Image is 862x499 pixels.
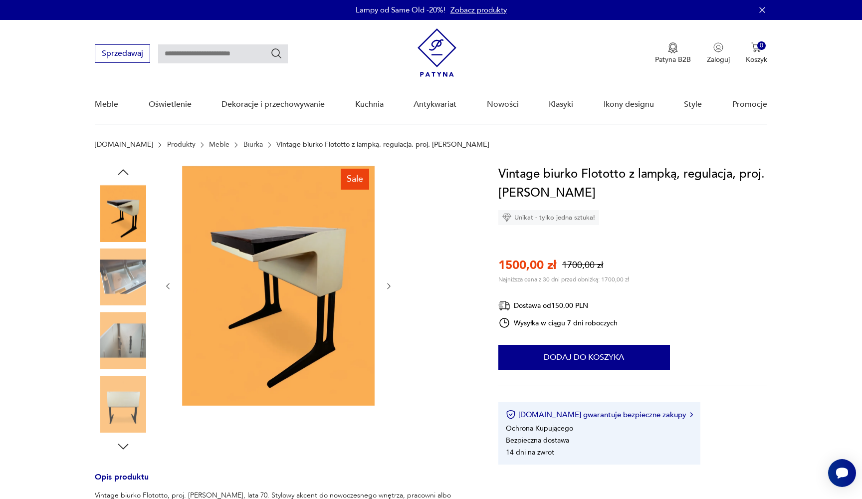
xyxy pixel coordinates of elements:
[506,436,569,445] li: Bezpieczna dostawa
[690,412,693,417] img: Ikona strzałki w prawo
[95,474,474,491] h3: Opis produktu
[506,448,554,457] li: 14 dni na zwrot
[498,299,510,312] img: Ikona dostawy
[167,141,196,149] a: Produkty
[95,185,152,242] img: Zdjęcie produktu Vintage biurko Flototto z lampką, regulacja, proj. Luigi Colani
[604,85,654,124] a: Ikony designu
[498,210,599,225] div: Unikat - tylko jedna sztuka!
[356,5,445,15] p: Lampy od Same Old -20%!
[828,459,856,487] iframe: Smartsupp widget button
[498,257,556,273] p: 1500,00 zł
[414,85,456,124] a: Antykwariat
[149,85,192,124] a: Oświetlenie
[95,141,153,149] a: [DOMAIN_NAME]
[655,42,691,64] button: Patyna B2B
[707,42,730,64] button: Zaloguj
[243,141,263,149] a: Biurka
[450,5,507,15] a: Zobacz produkty
[506,410,693,420] button: [DOMAIN_NAME] gwarantuje bezpieczne zakupy
[549,85,573,124] a: Klasyki
[209,141,229,149] a: Meble
[498,317,618,329] div: Wysyłka w ciągu 7 dni roboczych
[751,42,761,52] img: Ikona koszyka
[506,410,516,420] img: Ikona certyfikatu
[562,259,603,271] p: 1700,00 zł
[668,42,678,53] img: Ikona medalu
[355,85,384,124] a: Kuchnia
[655,55,691,64] p: Patyna B2B
[757,41,766,50] div: 0
[341,169,369,190] div: Sale
[418,28,456,77] img: Patyna - sklep z meblami i dekoracjami vintage
[498,165,767,203] h1: Vintage biurko Flototto z lampką, regulacja, proj. [PERSON_NAME]
[95,376,152,433] img: Zdjęcie produktu Vintage biurko Flototto z lampką, regulacja, proj. Luigi Colani
[182,165,375,406] img: Zdjęcie produktu Vintage biurko Flototto z lampką, regulacja, proj. Luigi Colani
[95,44,150,63] button: Sprzedawaj
[498,299,618,312] div: Dostawa od 150,00 PLN
[713,42,723,52] img: Ikonka użytkownika
[95,85,118,124] a: Meble
[655,42,691,64] a: Ikona medaluPatyna B2B
[498,345,670,370] button: Dodaj do koszyka
[276,141,489,149] p: Vintage biurko Flototto z lampką, regulacja, proj. [PERSON_NAME]
[95,51,150,58] a: Sprzedawaj
[270,47,282,59] button: Szukaj
[95,312,152,369] img: Zdjęcie produktu Vintage biurko Flototto z lampką, regulacja, proj. Luigi Colani
[498,275,629,283] p: Najniższa cena z 30 dni przed obniżką: 1700,00 zł
[746,55,767,64] p: Koszyk
[746,42,767,64] button: 0Koszyk
[506,424,573,433] li: Ochrona Kupującego
[95,249,152,305] img: Zdjęcie produktu Vintage biurko Flototto z lampką, regulacja, proj. Luigi Colani
[221,85,325,124] a: Dekoracje i przechowywanie
[732,85,767,124] a: Promocje
[684,85,702,124] a: Style
[487,85,519,124] a: Nowości
[707,55,730,64] p: Zaloguj
[502,213,511,222] img: Ikona diamentu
